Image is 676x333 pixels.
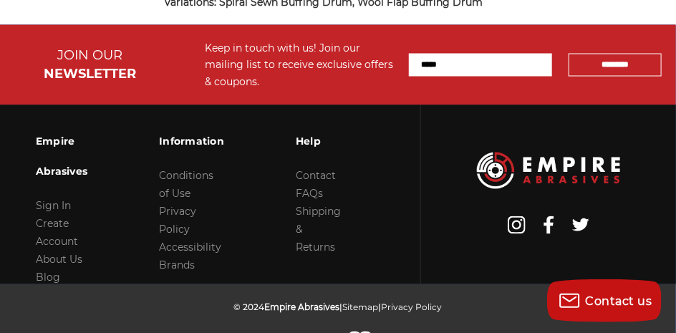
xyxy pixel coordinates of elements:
[265,302,340,313] span: Empire Abrasives
[343,302,379,313] a: Sitemap
[234,299,443,317] p: © 2024 | |
[36,271,60,284] a: Blog
[36,127,87,187] h3: Empire Abrasives
[477,153,620,189] img: Empire Abrasives Logo Image
[44,67,136,82] span: NEWSLETTER
[36,200,71,213] a: Sign In
[547,279,662,322] button: Contact us
[36,254,82,266] a: About Us
[296,127,341,157] h3: Help
[296,170,336,183] a: Contact
[36,218,78,248] a: Create Account
[57,47,122,63] span: JOIN OUR
[159,170,213,201] a: Conditions of Use
[382,302,443,313] a: Privacy Policy
[159,127,224,157] h3: Information
[205,39,395,91] div: Keep in touch with us! Join our mailing list to receive exclusive offers & coupons.
[296,188,323,201] a: FAQs
[159,259,195,272] a: Brands
[586,294,652,308] span: Contact us
[159,206,196,236] a: Privacy Policy
[296,206,341,254] a: Shipping & Returns
[159,241,221,254] a: Accessibility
